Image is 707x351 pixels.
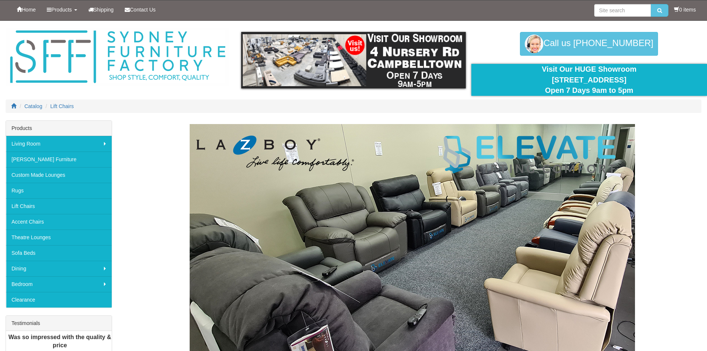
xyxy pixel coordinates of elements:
a: Rugs [6,183,112,198]
a: Shipping [83,0,120,19]
a: Custom Made Lounges [6,167,112,183]
img: Sydney Furniture Factory [6,28,229,86]
a: Bedroom [6,276,112,292]
a: Lift Chairs [6,198,112,214]
span: Home [22,7,36,13]
a: Contact Us [119,0,161,19]
a: [PERSON_NAME] Furniture [6,152,112,167]
a: Accent Chairs [6,214,112,230]
img: showroom.gif [241,32,466,88]
a: Living Room [6,136,112,152]
a: Catalog [24,103,42,109]
a: Clearance [6,292,112,308]
b: Was so impressed with the quality & price [9,334,111,349]
span: Shipping [94,7,114,13]
div: Testimonials [6,316,112,331]
span: Products [51,7,72,13]
a: Theatre Lounges [6,230,112,245]
input: Site search [594,4,651,17]
div: Visit Our HUGE Showroom [STREET_ADDRESS] Open 7 Days 9am to 5pm [477,64,701,96]
li: 0 items [674,6,696,13]
div: Products [6,121,112,136]
a: Dining [6,261,112,276]
a: Lift Chairs [50,103,74,109]
a: Sofa Beds [6,245,112,261]
span: Contact Us [130,7,156,13]
a: Products [41,0,82,19]
a: Home [11,0,41,19]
